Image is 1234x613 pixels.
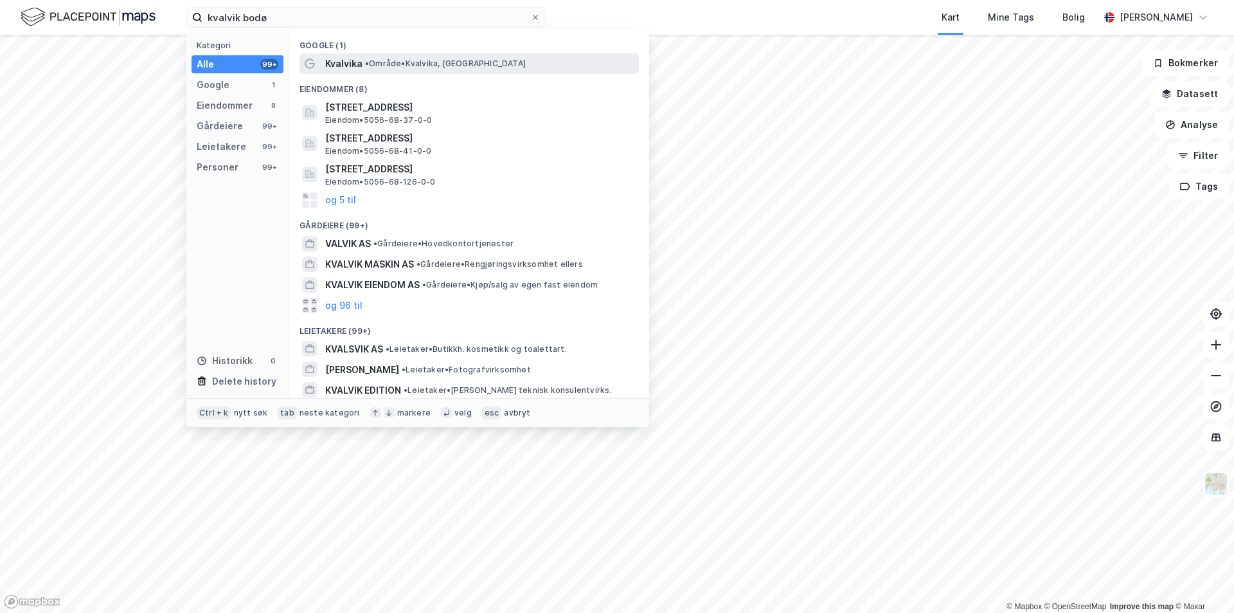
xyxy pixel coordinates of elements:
[197,98,253,113] div: Eiendommer
[422,280,426,289] span: •
[325,192,356,208] button: og 5 til
[202,8,530,27] input: Søk på adresse, matrikkel, gårdeiere, leietakere eller personer
[268,100,278,111] div: 8
[197,57,214,72] div: Alle
[325,257,414,272] span: KVALVIK MASKIN AS
[1170,551,1234,613] div: Kontrollprogram for chat
[260,142,278,152] div: 99+
[325,56,362,71] span: Kvalvika
[325,161,634,177] span: [STREET_ADDRESS]
[197,139,246,154] div: Leietakere
[1154,112,1229,138] button: Analyse
[289,74,649,97] div: Eiendommer (8)
[988,10,1034,25] div: Mine Tags
[365,59,526,69] span: Område • Kvalvika, [GEOGRAPHIC_DATA]
[386,344,567,354] span: Leietaker • Butikkh. kosmetikk og toalettart.
[404,385,407,395] span: •
[1142,50,1229,76] button: Bokmerker
[268,80,278,90] div: 1
[197,160,238,175] div: Personer
[1169,174,1229,199] button: Tags
[504,408,530,418] div: avbryt
[278,407,297,419] div: tab
[197,77,229,93] div: Google
[234,408,268,418] div: nytt søk
[404,385,612,396] span: Leietaker • [PERSON_NAME] teknisk konsulentvirks.
[1110,602,1174,611] a: Improve this map
[289,316,649,339] div: Leietakere (99+)
[1204,471,1228,496] img: Z
[289,210,649,233] div: Gårdeiere (99+)
[325,100,634,115] span: [STREET_ADDRESS]
[325,362,399,378] span: [PERSON_NAME]
[373,239,514,249] span: Gårdeiere • Hovedkontortjenester
[212,374,276,389] div: Delete history
[260,162,278,172] div: 99+
[402,365,406,374] span: •
[325,342,383,357] span: KVALSVIK AS
[21,6,156,28] img: logo.f888ab2527a4732fd821a326f86c7f29.svg
[260,121,278,131] div: 99+
[397,408,431,418] div: markere
[402,365,531,375] span: Leietaker • Fotografvirksomhet
[325,236,371,252] span: VALVIK AS
[373,239,377,248] span: •
[325,115,432,125] span: Eiendom • 5056-68-37-0-0
[454,408,472,418] div: velg
[416,259,583,270] span: Gårdeiere • Rengjøringsvirksomhet ellers
[197,41,283,50] div: Kategori
[300,408,360,418] div: neste kategori
[1120,10,1193,25] div: [PERSON_NAME]
[1170,551,1234,613] iframe: Chat Widget
[1006,602,1042,611] a: Mapbox
[260,59,278,69] div: 99+
[325,177,436,187] span: Eiendom • 5056-68-126-0-0
[325,277,420,293] span: KVALVIK EIENDOM AS
[422,280,598,290] span: Gårdeiere • Kjøp/salg av egen fast eiendom
[325,383,401,398] span: KVALVIK EDITION
[365,59,369,68] span: •
[197,407,231,419] div: Ctrl + k
[197,118,243,134] div: Gårdeiere
[268,356,278,366] div: 0
[416,259,420,269] span: •
[197,353,253,369] div: Historikk
[289,30,649,53] div: Google (1)
[1150,81,1229,107] button: Datasett
[325,146,431,156] span: Eiendom • 5056-68-41-0-0
[4,594,60,609] a: Mapbox homepage
[386,344,389,354] span: •
[1044,602,1107,611] a: OpenStreetMap
[1167,143,1229,169] button: Filter
[942,10,960,25] div: Kart
[1062,10,1085,25] div: Bolig
[325,298,362,313] button: og 96 til
[482,407,502,419] div: esc
[325,131,634,146] span: [STREET_ADDRESS]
